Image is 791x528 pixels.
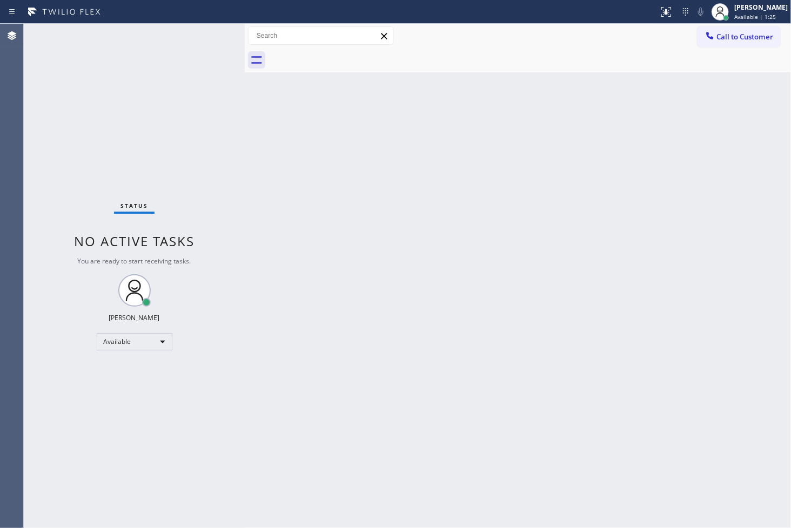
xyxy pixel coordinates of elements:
button: Mute [693,4,708,19]
div: [PERSON_NAME] [734,3,788,12]
span: No active tasks [74,232,195,250]
button: Call to Customer [698,26,780,47]
div: [PERSON_NAME] [109,313,160,322]
span: Available | 1:25 [734,13,776,21]
span: You are ready to start receiving tasks. [78,256,191,266]
span: Status [120,202,148,209]
div: Available [97,333,172,350]
span: Call to Customer [716,32,773,42]
input: Search [249,27,393,44]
